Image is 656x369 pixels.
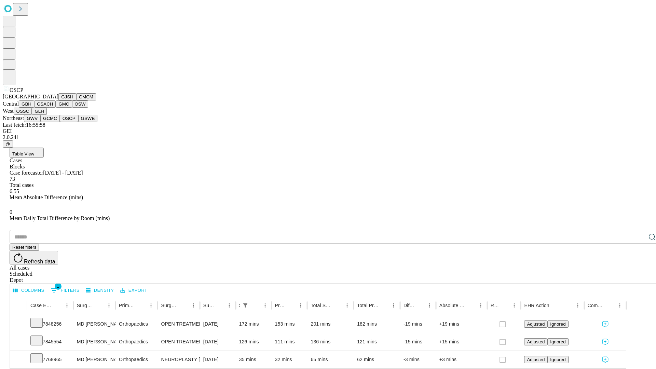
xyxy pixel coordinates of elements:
div: 201 mins [311,315,350,333]
div: Difference [404,303,414,308]
span: Northeast [3,115,24,121]
div: 182 mins [357,315,397,333]
span: [GEOGRAPHIC_DATA] [3,94,58,99]
div: [DATE] [203,351,232,368]
button: Sort [466,301,476,310]
div: EHR Action [524,303,549,308]
button: Menu [389,301,398,310]
button: Menu [224,301,234,310]
button: Menu [342,301,352,310]
button: Menu [573,301,583,310]
div: Total Scheduled Duration [311,303,332,308]
div: +19 mins [439,315,484,333]
button: Refresh data [10,251,58,264]
button: OSW [72,100,88,108]
button: Ignored [547,356,568,363]
div: 32 mins [275,351,304,368]
button: Menu [425,301,434,310]
div: OPEN TREATMENT DISTAL RADIAL INTRA-ARTICULAR FRACTURE OR EPIPHYSEAL SEPARATION [MEDICAL_DATA] 3 0... [161,333,196,351]
button: Select columns [11,285,46,296]
span: 1 [55,283,61,290]
button: Reset filters [10,244,39,251]
div: NEUROPLASTY [MEDICAL_DATA] AT [GEOGRAPHIC_DATA] [161,351,196,368]
button: GSWB [78,115,98,122]
button: Expand [13,318,24,330]
div: MD [PERSON_NAME] [77,315,112,333]
span: 6.55 [10,188,19,194]
button: Menu [146,301,156,310]
span: Ignored [550,357,565,362]
button: Density [84,285,116,296]
button: Sort [605,301,615,310]
div: 7845554 [30,333,70,351]
span: West [3,108,14,114]
div: Orthopaedics [119,351,154,368]
button: Export [119,285,149,296]
div: Absolute Difference [439,303,466,308]
button: Sort [215,301,224,310]
button: Sort [251,301,260,310]
div: Total Predicted Duration [357,303,379,308]
button: Sort [379,301,389,310]
button: Menu [189,301,198,310]
div: MD [PERSON_NAME] [77,333,112,351]
button: Expand [13,354,24,366]
div: OPEN TREATMENT TRIMALLEOLAR [MEDICAL_DATA] [161,315,196,333]
span: OSCP [10,87,23,93]
button: OSSC [14,108,32,115]
button: Menu [104,301,114,310]
span: [DATE] - [DATE] [43,170,83,176]
button: Menu [476,301,486,310]
span: Last fetch: 16:55:58 [3,122,45,128]
div: 172 mins [239,315,268,333]
button: Menu [509,301,519,310]
div: [DATE] [203,333,232,351]
div: 2.0.241 [3,134,653,140]
button: Show filters [241,301,250,310]
button: Expand [13,336,24,348]
button: GLH [32,108,46,115]
button: Adjusted [524,356,547,363]
div: Orthopaedics [119,333,154,351]
div: -19 mins [404,315,433,333]
div: 126 mins [239,333,268,351]
button: Sort [333,301,342,310]
div: 65 mins [311,351,350,368]
span: Ignored [550,339,565,344]
div: GEI [3,128,653,134]
span: Mean Absolute Difference (mins) [10,194,83,200]
button: GJSH [58,93,76,100]
div: Surgery Name [161,303,178,308]
button: Menu [296,301,305,310]
button: Sort [500,301,509,310]
button: Sort [550,301,560,310]
button: Sort [286,301,296,310]
div: Resolved in EHR [491,303,500,308]
button: GMC [56,100,72,108]
div: Orthopaedics [119,315,154,333]
button: Sort [415,301,425,310]
span: Mean Daily Total Difference by Room (mins) [10,215,110,221]
div: 7848256 [30,315,70,333]
div: -3 mins [404,351,433,368]
button: Table View [10,148,44,158]
div: MD [PERSON_NAME] [77,351,112,368]
button: Sort [179,301,189,310]
button: @ [3,140,13,148]
button: GWV [24,115,40,122]
span: Reset filters [12,245,36,250]
button: GCMC [40,115,60,122]
button: Sort [95,301,104,310]
div: Comments [588,303,605,308]
div: Surgery Date [203,303,214,308]
button: Menu [62,301,72,310]
button: Menu [615,301,625,310]
div: 1 active filter [241,301,250,310]
div: 111 mins [275,333,304,351]
div: 7768965 [30,351,70,368]
div: Case Epic Id [30,303,52,308]
span: Adjusted [527,322,545,327]
span: 73 [10,176,15,182]
div: -15 mins [404,333,433,351]
span: Table View [12,151,34,156]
